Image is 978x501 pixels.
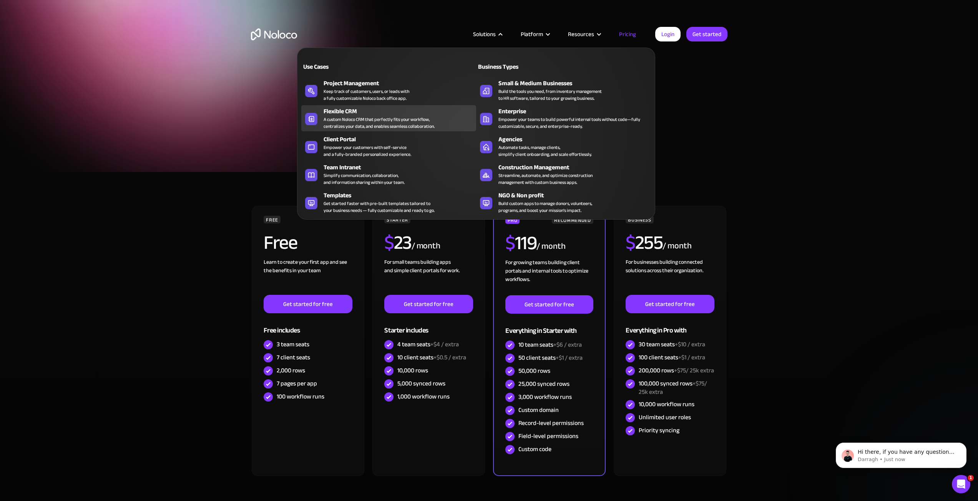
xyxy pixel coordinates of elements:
div: Business Types [476,62,560,71]
a: Get started for free [626,295,714,313]
div: Everything in Pro with [626,313,714,338]
h2: 23 [384,233,412,252]
span: +$1 / extra [556,352,583,364]
div: Solutions [463,29,511,39]
div: Client Portal [324,135,480,144]
a: NGO & Non profitBuild custom apps to manage donors, volunteers,programs, and boost your mission’s... [476,189,651,215]
div: Get started faster with pre-built templates tailored to your business needs — fully customizable ... [324,200,435,214]
div: 10 client seats [397,353,466,362]
div: 7 client seats [277,353,310,362]
div: Simplify communication, collaboration, and information sharing within your team. [324,172,405,186]
div: Solutions [473,29,496,39]
div: Small & Medium Businesses [498,79,654,88]
div: For businesses building connected solutions across their organization. ‍ [626,258,714,295]
div: 10 team seats [518,341,582,349]
div: Record-level permissions [518,419,584,427]
a: Team IntranetSimplify communication, collaboration,and information sharing within your team. [301,161,476,187]
div: Platform [521,29,543,39]
div: Priority syncing [639,426,679,435]
div: Enterprise [498,107,654,116]
div: PRO [505,216,520,224]
div: 100 client seats [639,353,705,362]
a: Get started [686,27,727,41]
h2: 255 [626,233,663,252]
div: FREE [264,216,281,223]
div: Build custom apps to manage donors, volunteers, programs, and boost your mission’s impact. [498,200,592,214]
div: Unlimited user roles [639,413,691,422]
span: +$6 / extra [553,339,582,351]
div: 10,000 rows [397,366,428,375]
a: Get started for free [384,295,473,313]
a: Business Types [476,58,651,75]
a: Project ManagementKeep track of customers, users, or leads witha fully customizable Noloco back o... [301,77,476,103]
iframe: Intercom live chat [952,475,970,493]
div: 200,000 rows [639,366,714,375]
div: Team Intranet [324,163,480,172]
div: 3 team seats [277,340,309,349]
a: home [251,28,297,40]
a: Use Cases [301,58,476,75]
div: STARTER [384,216,410,223]
a: AgenciesAutomate tasks, manage clients,simplify client onboarding, and scale effortlessly. [476,133,651,159]
h1: A plan for organizations of all sizes [251,65,727,88]
h2: 119 [505,233,536,253]
div: Everything in Starter with [505,314,593,339]
div: Learn to create your first app and see the benefits in your team ‍ [264,258,352,295]
a: Construction ManagementStreamline, automate, and optimize constructionmanagement with custom busi... [476,161,651,187]
span: $ [505,225,515,261]
h2: Free [264,233,297,252]
div: BUSINESS [626,216,653,223]
div: Build the tools you need, from inventory management to HR software, tailored to your growing busi... [498,88,602,102]
a: Small & Medium BusinessesBuild the tools you need, from inventory managementto HR software, tailo... [476,77,651,103]
div: Keep track of customers, users, or leads with a fully customizable Noloco back office app. [324,88,409,102]
div: Streamline, automate, and optimize construction management with custom business apps. [498,172,593,186]
div: Agencies [498,135,654,144]
nav: Solutions [297,37,655,220]
a: Get started for free [505,295,593,314]
div: 10,000 workflow runs [639,400,694,408]
div: Flexible CRM [324,107,480,116]
span: +$10 / extra [675,339,705,350]
span: 1 [968,475,974,481]
span: $ [626,225,635,261]
a: Client PortalEmpower your customers with self-serviceand a fully-branded personalized experience. [301,133,476,159]
div: / month [663,240,691,252]
a: Login [655,27,681,41]
div: Resources [558,29,609,39]
iframe: Intercom notifications message [824,427,978,480]
a: Get started for free [264,295,352,313]
div: 100 workflow runs [277,392,324,401]
div: Construction Management [498,163,654,172]
div: Resources [568,29,594,39]
span: +$1 / extra [678,352,705,363]
div: 50 client seats [518,354,583,362]
div: RECOMMENDED [552,216,593,224]
div: Automate tasks, manage clients, simplify client onboarding, and scale effortlessly. [498,144,592,158]
div: Starter includes [384,313,473,338]
div: Empower your teams to build powerful internal tools without code—fully customizable, secure, and ... [498,116,647,130]
div: 2,000 rows [277,366,305,375]
div: Custom domain [518,406,559,414]
div: 50,000 rows [518,367,550,375]
div: For small teams building apps and simple client portals for work. ‍ [384,258,473,295]
div: Platform [511,29,558,39]
div: Empower your customers with self-service and a fully-branded personalized experience. [324,144,411,158]
div: 4 team seats [397,340,459,349]
div: Templates [324,191,480,200]
a: TemplatesGet started faster with pre-built templates tailored toyour business needs — fully custo... [301,189,476,215]
span: $ [384,225,394,261]
div: NGO & Non profit [498,191,654,200]
div: For growing teams building client portals and internal tools to optimize workflows. [505,258,593,295]
span: +$4 / extra [430,339,459,350]
span: +$0.5 / extra [433,352,466,363]
div: / month [412,240,440,252]
div: Use Cases [301,62,385,71]
div: Field-level permissions [518,432,578,440]
div: 5,000 synced rows [397,379,445,388]
span: +$75/ 25k extra [639,378,707,398]
div: / month [536,240,565,253]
